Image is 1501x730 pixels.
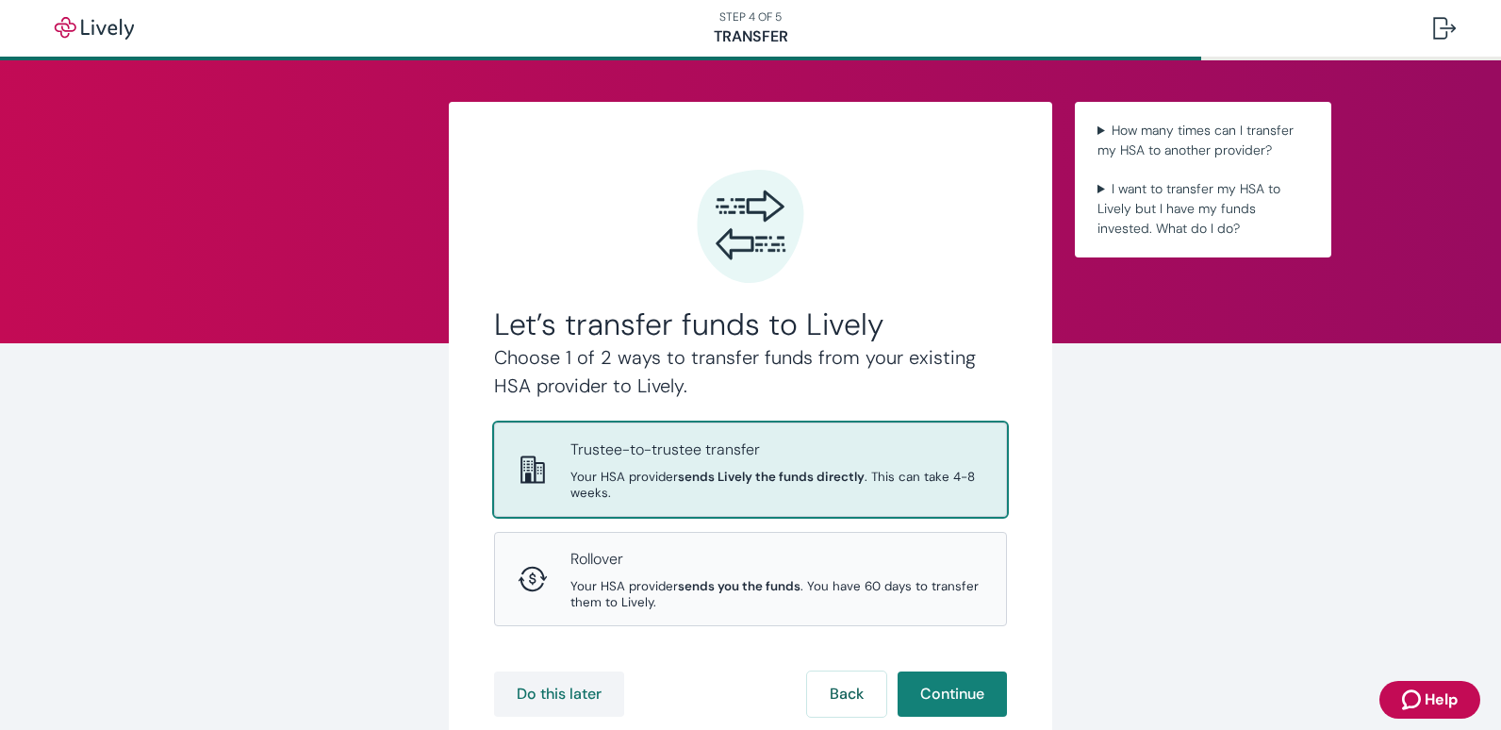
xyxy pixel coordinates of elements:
button: Zendesk support iconHelp [1379,681,1480,719]
h2: Let’s transfer funds to Lively [494,306,1007,343]
svg: Rollover [518,564,548,594]
summary: How many times can I transfer my HSA to another provider? [1090,117,1316,164]
span: Your HSA provider . This can take 4-8 weeks. [570,469,983,501]
button: RolloverRolloverYour HSA providersends you the funds. You have 60 days to transfer them to Lively. [495,533,1006,625]
svg: Zendesk support icon [1402,689,1425,711]
button: Log out [1418,6,1471,51]
strong: sends Lively the funds directly [678,469,865,485]
svg: Trustee-to-trustee [518,455,548,485]
p: Rollover [570,548,983,571]
button: Do this later [494,672,624,717]
img: Lively [41,17,147,40]
span: Help [1425,689,1458,711]
summary: I want to transfer my HSA to Lively but I have my funds invested. What do I do? [1090,175,1316,242]
span: Your HSA provider . You have 60 days to transfer them to Lively. [570,578,983,610]
button: Trustee-to-trusteeTrustee-to-trustee transferYour HSA providersends Lively the funds directly. Th... [495,423,1006,516]
button: Continue [898,672,1007,717]
h4: Choose 1 of 2 ways to transfer funds from your existing HSA provider to Lively. [494,343,1007,400]
strong: sends you the funds [678,578,800,594]
button: Back [807,672,886,717]
p: Trustee-to-trustee transfer [570,439,983,461]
